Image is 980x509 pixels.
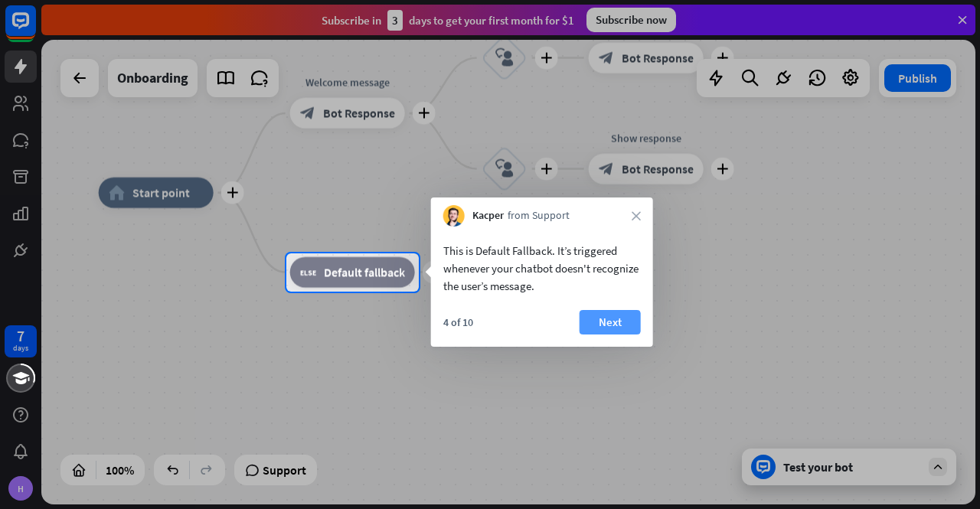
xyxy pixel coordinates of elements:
[580,310,641,334] button: Next
[324,265,405,280] span: Default fallback
[443,242,641,295] div: This is Default Fallback. It’s triggered whenever your chatbot doesn't recognize the user’s message.
[508,208,570,224] span: from Support
[472,208,504,224] span: Kacper
[12,6,58,52] button: Open LiveChat chat widget
[443,315,473,329] div: 4 of 10
[300,265,316,280] i: block_fallback
[632,211,641,220] i: close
